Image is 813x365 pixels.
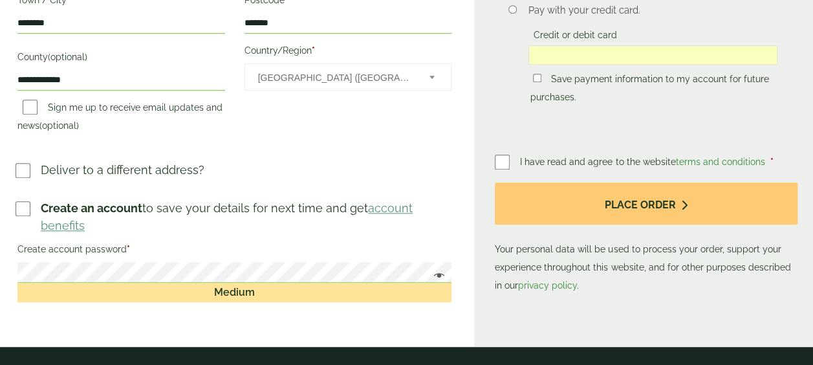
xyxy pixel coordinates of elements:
span: (optional) [48,52,87,62]
label: Sign me up to receive email updates and news [17,102,222,135]
div: Medium [17,283,451,302]
abbr: required [312,45,315,56]
p: Deliver to a different address? [41,161,204,179]
label: Credit or debit card [528,30,622,44]
label: Create account password [17,240,451,262]
span: Country/Region [244,63,452,91]
span: I have read and agree to the website [520,157,767,167]
label: Country/Region [244,41,452,63]
label: Save payment information to my account for future purchases. [530,74,769,106]
button: Place order [495,182,797,225]
abbr: required [770,157,773,167]
iframe: Secure card payment input frame [532,49,774,61]
span: United Kingdom (UK) [258,64,413,91]
label: County [17,48,225,70]
strong: Create an account [41,201,142,215]
abbr: required [127,244,130,254]
p: Pay with your credit card. [528,3,777,17]
p: to save your details for next time and get [41,199,453,234]
a: privacy policy [518,280,577,291]
input: Sign me up to receive email updates and news(optional) [23,100,38,115]
span: (optional) [39,120,79,131]
a: account benefits [41,201,413,232]
p: Your personal data will be used to process your order, support your experience throughout this we... [495,182,797,294]
a: terms and conditions [675,157,764,167]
